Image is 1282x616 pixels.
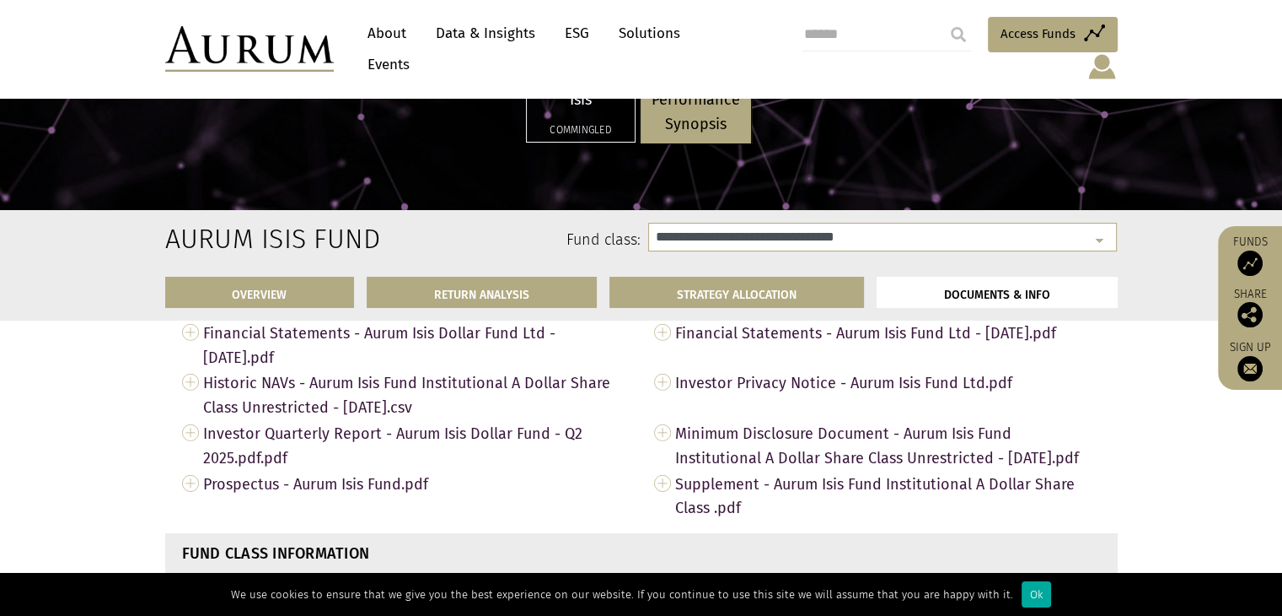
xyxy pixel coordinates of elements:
img: account-icon.svg [1086,52,1118,81]
a: Funds [1226,235,1274,276]
strong: FUND CLASS INFORMATION [182,544,370,563]
div: Share [1226,289,1274,327]
span: Historic NAVs - Aurum Isis Fund Institutional A Dollar Share Class Unrestricted - [DATE].csv [203,370,629,420]
a: Events [359,49,410,80]
a: Data & Insights [427,18,544,49]
label: Fund class: [328,230,641,251]
span: Financial Statements - Aurum Isis Fund Ltd - [DATE].pdf [675,320,1101,346]
span: Supplement - Aurum Isis Fund Institutional A Dollar Share Class .pdf [675,471,1101,521]
a: Access Funds [988,17,1118,52]
h5: Commingled [538,125,624,135]
div: Ok [1022,581,1051,608]
input: Submit [941,18,975,51]
img: Access Funds [1237,251,1263,276]
span: Minimum Disclosure Document - Aurum Isis Fund Institutional A Dollar Share Class Unrestricted - [... [675,420,1101,471]
a: About [359,18,415,49]
img: Sign up to our newsletter [1237,356,1263,381]
a: Solutions [610,18,689,49]
span: Prospectus - Aurum Isis Fund.pdf [203,471,629,497]
span: Access Funds [1000,24,1075,44]
a: STRATEGY ALLOCATION [609,277,864,308]
span: Investor Privacy Notice - Aurum Isis Fund Ltd.pdf [675,370,1101,396]
span: Investor Quarterly Report - Aurum Isis Dollar Fund - Q2 2025.pdf.pdf [203,420,629,471]
a: Sign up [1226,340,1274,381]
a: ESG [556,18,598,49]
p: Performance Synopsis [652,88,740,137]
img: Share this post [1237,302,1263,327]
span: Financial Statements - Aurum Isis Dollar Fund Ltd - [DATE].pdf [203,320,629,370]
h2: Aurum Isis Fund [165,223,303,255]
p: Isis [538,88,624,112]
a: OVERVIEW [165,277,355,308]
a: RETURN ANALYSIS [367,277,597,308]
img: Aurum [165,26,334,72]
